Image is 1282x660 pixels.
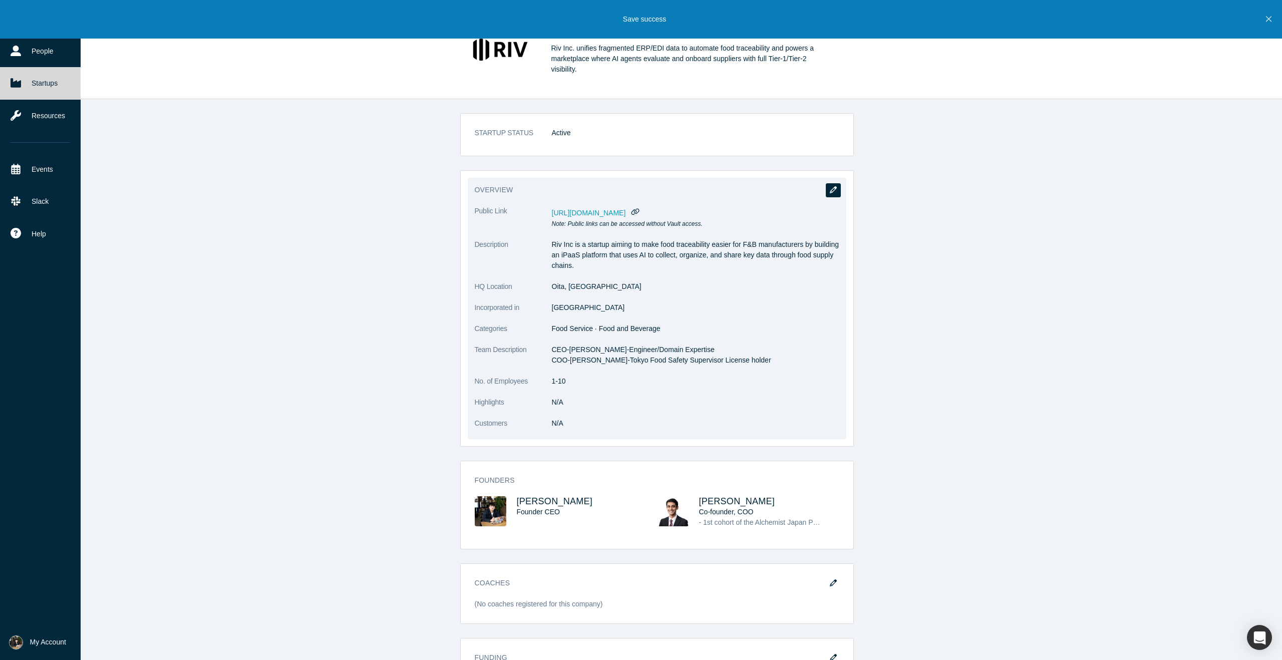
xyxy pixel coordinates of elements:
[475,128,552,149] dt: STARTUP STATUS
[699,508,754,516] span: Co-founder, COO
[475,578,825,588] h3: Coaches
[30,637,66,647] span: My Account
[552,397,839,408] dd: N/A
[475,418,552,439] dt: Customers
[623,14,666,25] p: Save success
[552,128,839,138] dd: Active
[475,302,552,323] dt: Incorporated in
[467,15,537,85] img: Riv's Logo
[475,345,552,376] dt: Team Description
[517,508,560,516] span: Founder CEO
[552,239,839,271] p: Riv Inc is a startup aiming to make food traceability easier for F&B manufacturers by building an...
[517,496,593,506] a: [PERSON_NAME]
[552,324,661,333] span: Food Service · Food and Beverage
[9,635,66,649] button: My Account
[475,239,552,281] dt: Description
[552,376,839,387] dd: 1-10
[475,376,552,397] dt: No. of Employees
[475,185,825,195] h3: overview
[9,635,23,649] img: Ikkei Uemura's Account
[552,418,839,429] dd: N/A
[475,475,825,486] h3: Founders
[699,496,775,506] a: [PERSON_NAME]
[552,220,703,227] em: Note: Public links can be accessed without Vault access.
[475,397,552,418] dt: Highlights
[552,345,839,366] p: CEO-[PERSON_NAME]-Engineer/Domain Expertise COO-[PERSON_NAME]-Tokyo Food Safety Supervisor Licens...
[475,496,506,526] img: Ikkei Uemura's Profile Image
[551,43,832,75] div: Riv Inc. unifies fragmented ERP/EDI data to automate food traceability and powers a marketplace w...
[475,281,552,302] dt: HQ Location
[475,323,552,345] dt: Categories
[475,599,839,616] div: (No coaches registered for this company)
[657,496,689,526] img: Arjun Sharma's Profile Image
[475,206,507,216] span: Public Link
[552,209,626,217] span: [URL][DOMAIN_NAME]
[552,281,839,292] dd: Oita, [GEOGRAPHIC_DATA]
[32,229,46,239] span: Help
[552,302,839,313] dd: [GEOGRAPHIC_DATA]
